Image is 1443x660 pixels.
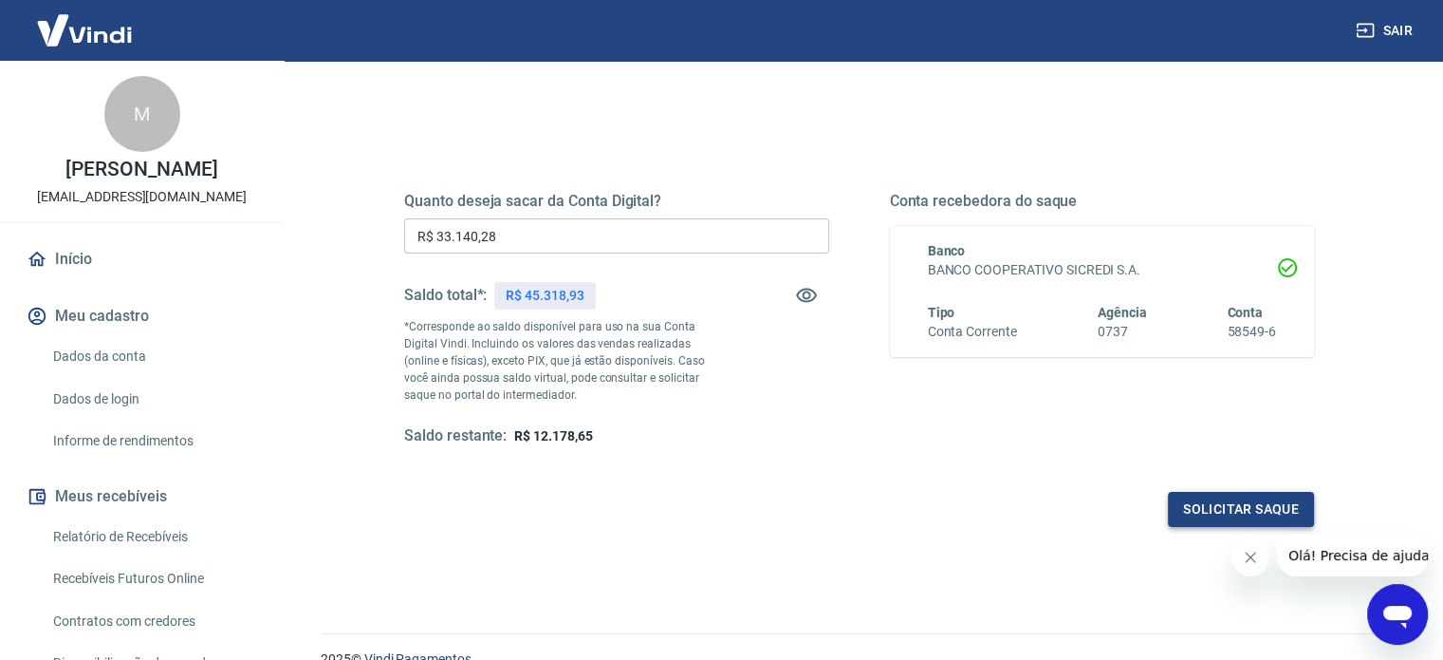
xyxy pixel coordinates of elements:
p: *Corresponde ao saldo disponível para uso na sua Conta Digital Vindi. Incluindo os valores das ve... [404,318,723,404]
h5: Saldo restante: [404,426,507,446]
a: Recebíveis Futuros Online [46,559,261,598]
button: Sair [1352,13,1420,48]
h5: Quanto deseja sacar da Conta Digital? [404,192,829,211]
h5: Conta recebedora do saque [890,192,1315,211]
h5: Saldo total*: [404,286,487,305]
span: Banco [928,243,966,258]
span: Tipo [928,305,955,320]
button: Meu cadastro [23,295,261,337]
img: Vindi [23,1,146,59]
p: [EMAIL_ADDRESS][DOMAIN_NAME] [37,187,247,207]
h6: Conta Corrente [928,322,1017,342]
button: Meus recebíveis [23,476,261,518]
a: Relatório de Recebíveis [46,518,261,556]
h6: BANCO COOPERATIVO SICREDI S.A. [928,260,1277,280]
div: M [104,76,180,152]
iframe: Botão para abrir a janela de mensagens [1367,584,1428,645]
a: Início [23,238,261,280]
iframe: Mensagem da empresa [1277,535,1428,576]
span: Agência [1098,305,1147,320]
iframe: Fechar mensagem [1231,538,1269,576]
h6: 0737 [1098,322,1147,342]
h6: 58549-6 [1227,322,1276,342]
span: R$ 12.178,65 [514,428,592,443]
a: Contratos com credores [46,602,261,641]
button: Solicitar saque [1168,492,1314,527]
span: Conta [1227,305,1263,320]
span: Olá! Precisa de ajuda? [11,13,159,28]
p: [PERSON_NAME] [65,160,217,179]
a: Dados da conta [46,337,261,376]
a: Dados de login [46,380,261,419]
p: R$ 45.318,93 [506,286,583,306]
a: Informe de rendimentos [46,422,261,461]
